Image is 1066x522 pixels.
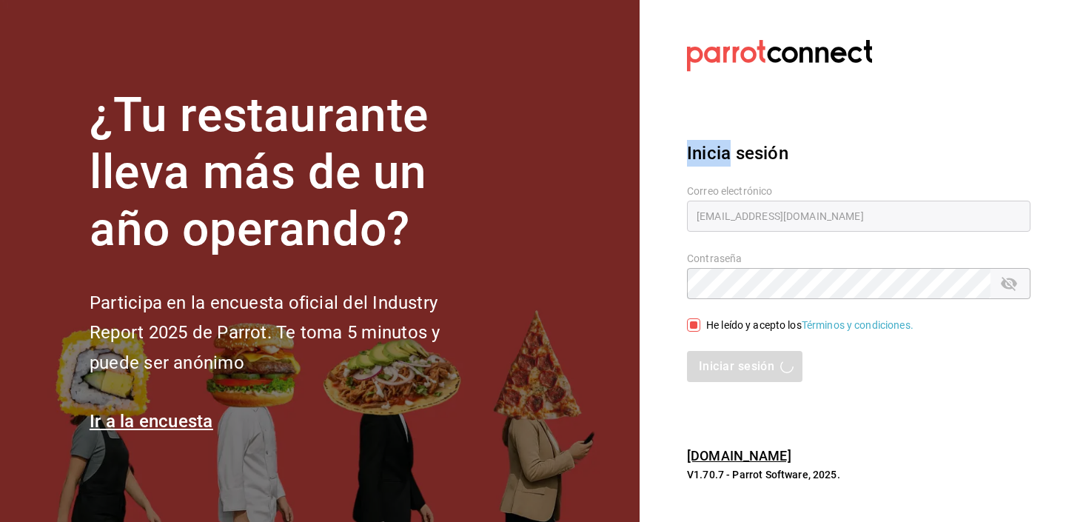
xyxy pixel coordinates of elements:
[90,87,489,258] h1: ¿Tu restaurante lleva más de un año operando?
[687,467,1030,482] p: V1.70.7 - Parrot Software, 2025.
[687,186,1030,196] label: Correo electrónico
[90,411,213,432] a: Ir a la encuesta
[687,201,1030,232] input: Ingresa tu correo electrónico
[802,319,914,331] a: Términos y condiciones.
[687,448,791,464] a: [DOMAIN_NAME]
[687,253,1030,264] label: Contraseña
[90,288,489,378] h2: Participa en la encuesta oficial del Industry Report 2025 de Parrot. Te toma 5 minutos y puede se...
[706,318,914,333] div: He leído y acepto los
[687,140,1030,167] h3: Inicia sesión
